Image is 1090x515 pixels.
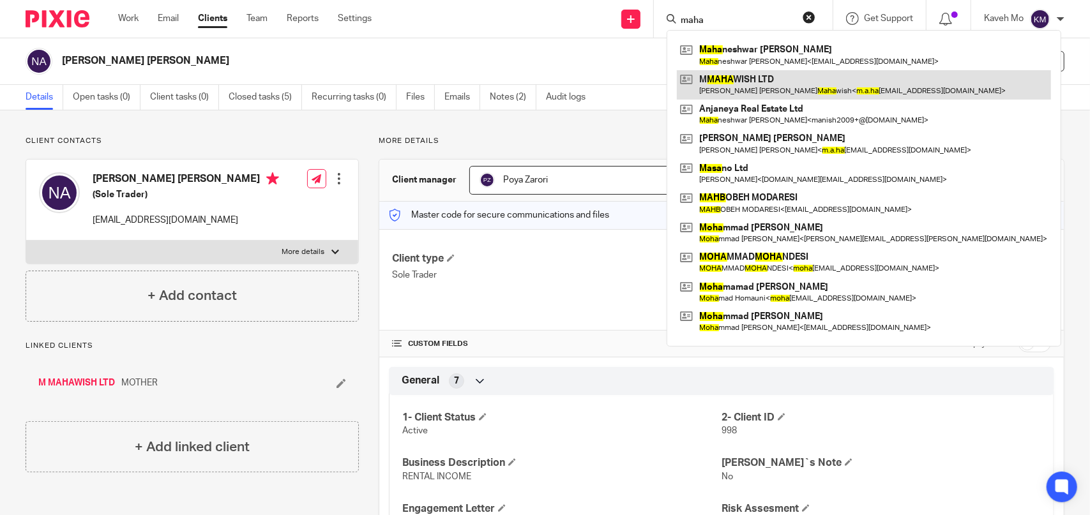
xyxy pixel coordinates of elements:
a: Emails [444,85,480,110]
span: Active [402,426,428,435]
h3: Client manager [392,174,457,186]
span: MOTHER [121,377,158,389]
p: More details [379,136,1064,146]
h4: 2- Client ID [722,411,1041,424]
p: Client contacts [26,136,359,146]
h4: CUSTOM FIELDS [392,339,722,349]
h2: [PERSON_NAME] [PERSON_NAME] [62,54,725,68]
a: Settings [338,12,372,25]
img: Pixie [26,10,89,27]
a: Open tasks (0) [73,85,140,110]
a: Email [158,12,179,25]
h4: 1- Client Status [402,411,722,424]
h4: Business Description [402,456,722,470]
img: svg%3E [1030,9,1050,29]
span: No [722,472,733,481]
span: Get Support [864,14,913,23]
a: Closed tasks (5) [229,85,302,110]
a: M MAHAWISH LTD [38,377,115,389]
p: Sole Trader [392,269,722,281]
span: Poya Zarori [503,175,548,184]
span: 998 [722,426,737,435]
p: More details [282,247,325,257]
button: Clear [803,11,815,24]
h4: Client type [392,252,722,265]
a: Client tasks (0) [150,85,219,110]
i: Primary [266,172,279,185]
p: Master code for secure communications and files [389,209,609,221]
a: Notes (2) [490,85,536,110]
h5: (Sole Trader) [93,188,279,201]
span: 7 [454,375,459,387]
input: Search [679,15,794,27]
a: Files [406,85,435,110]
img: svg%3E [39,172,80,213]
a: Recurring tasks (0) [312,85,397,110]
h4: [PERSON_NAME]`s Note [722,456,1041,470]
span: General [402,374,439,387]
a: Reports [287,12,319,25]
span: RENTAL INCOME [402,472,471,481]
img: svg%3E [26,48,52,75]
p: [EMAIL_ADDRESS][DOMAIN_NAME] [93,214,279,227]
a: Clients [198,12,227,25]
img: svg%3E [480,172,495,188]
a: Audit logs [546,85,595,110]
h4: + Add linked client [135,437,250,457]
p: Kaveh Mo [984,12,1024,25]
p: Linked clients [26,341,359,351]
h4: [PERSON_NAME] [PERSON_NAME] [93,172,279,188]
a: Work [118,12,139,25]
h4: + Add contact [148,286,237,306]
a: Details [26,85,63,110]
a: Team [246,12,268,25]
